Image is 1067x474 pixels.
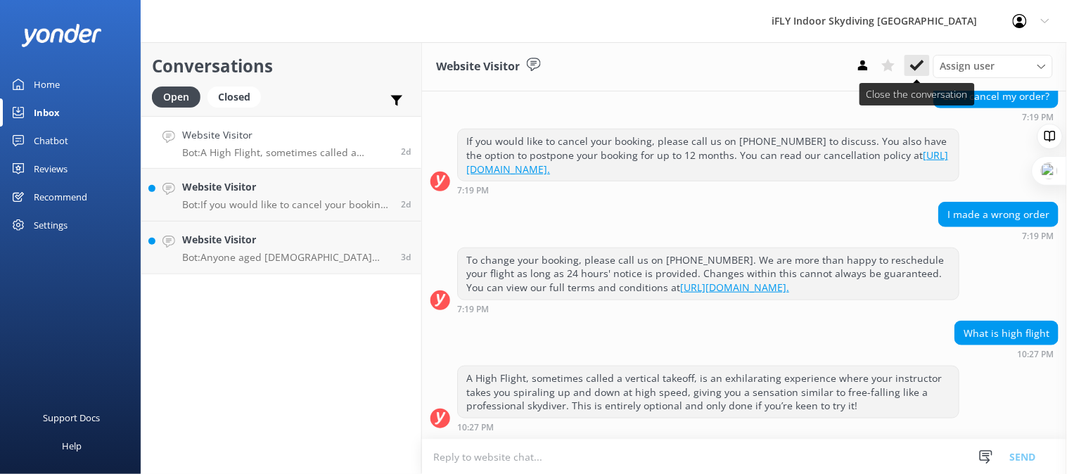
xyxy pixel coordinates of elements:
span: Assign user [940,58,995,74]
div: Sep 11 2025 10:27pm (UTC +12:00) Pacific/Auckland [457,422,959,432]
a: Website VisitorBot:If you would like to cancel your booking, please call us on [PHONE_NUMBER] to ... [141,169,421,222]
div: Sep 11 2025 10:27pm (UTC +12:00) Pacific/Auckland [954,349,1059,359]
div: Open [152,87,200,108]
span: Sep 11 2025 10:27pm (UTC +12:00) Pacific/Auckland [401,146,411,158]
span: Sep 10 2025 10:37pm (UTC +12:00) Pacific/Auckland [401,251,411,263]
a: [URL][DOMAIN_NAME]. [680,281,789,294]
strong: 7:19 PM [457,305,489,314]
div: What is high flight [955,321,1058,345]
h2: Conversations [152,53,411,79]
div: Sep 11 2025 07:19pm (UTC +12:00) Pacific/Auckland [938,231,1059,241]
a: Closed [207,89,268,104]
div: Recommend [34,183,87,211]
a: Website VisitorBot:A High Flight, sometimes called a vertical takeoff, is an exhilarating experie... [141,116,421,169]
div: Closed [207,87,261,108]
strong: 10:27 PM [457,423,494,432]
img: yonder-white-logo.png [21,24,102,47]
div: Can I cancel my order? [934,84,1058,108]
h4: Website Visitor [182,232,390,248]
h4: Website Visitor [182,127,390,143]
div: Home [34,70,60,98]
div: Inbox [34,98,60,127]
strong: 7:19 PM [457,186,489,195]
div: Sep 11 2025 07:19pm (UTC +12:00) Pacific/Auckland [457,304,959,314]
span: Sep 11 2025 10:12pm (UTC +12:00) Pacific/Auckland [401,198,411,210]
div: Sep 11 2025 07:19pm (UTC +12:00) Pacific/Auckland [457,185,959,195]
div: To change your booking, please call us on [PHONE_NUMBER]. We are more than happy to reschedule yo... [458,248,959,300]
div: Reviews [34,155,68,183]
div: Assign User [933,55,1053,77]
h3: Website Visitor [436,58,520,76]
div: Help [62,432,82,460]
div: Chatbot [34,127,68,155]
div: A High Flight, sometimes called a vertical takeoff, is an exhilarating experience where your inst... [458,366,959,418]
p: Bot: Anyone aged [DEMOGRAPHIC_DATA] and up can enjoy indoor skydiving at iFLY [GEOGRAPHIC_DATA]. ... [182,251,390,264]
div: Sep 11 2025 07:19pm (UTC +12:00) Pacific/Auckland [933,112,1059,122]
strong: 7:19 PM [1022,232,1054,241]
h4: Website Visitor [182,179,390,195]
a: Website VisitorBot:Anyone aged [DEMOGRAPHIC_DATA] and up can enjoy indoor skydiving at iFLY [GEOG... [141,222,421,274]
div: Settings [34,211,68,239]
div: I made a wrong order [939,203,1058,226]
a: [URL][DOMAIN_NAME]. [466,148,948,176]
p: Bot: If you would like to cancel your booking, please call us on [PHONE_NUMBER] to discuss. You a... [182,198,390,211]
a: Open [152,89,207,104]
p: Bot: A High Flight, sometimes called a vertical takeoff, is an exhilarating experience where your... [182,146,390,159]
strong: 7:19 PM [1022,113,1054,122]
div: Support Docs [44,404,101,432]
div: If you would like to cancel your booking, please call us on [PHONE_NUMBER] to discuss. You also h... [458,129,959,181]
strong: 10:27 PM [1017,350,1054,359]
